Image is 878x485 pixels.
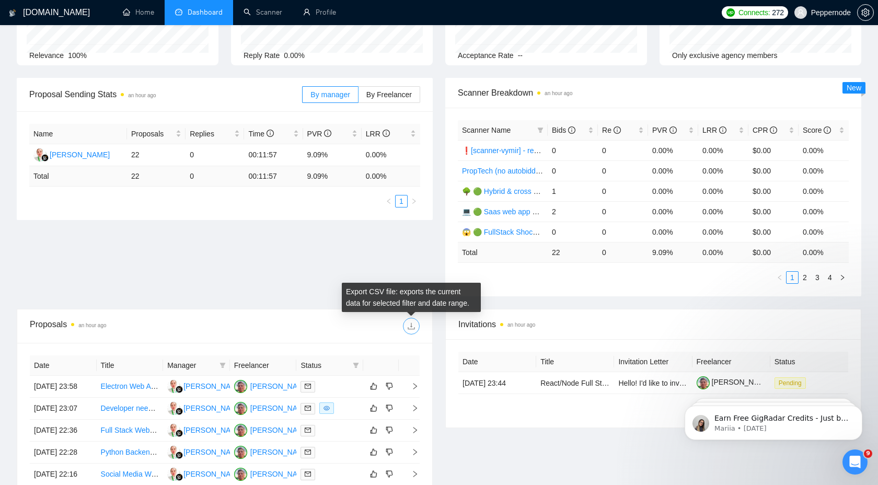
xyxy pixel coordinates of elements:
[367,468,380,480] button: like
[176,430,183,437] img: gigradar-bm.png
[408,195,420,207] li: Next Page
[857,8,874,17] a: setting
[770,126,777,134] span: info-circle
[175,8,182,16] span: dashboard
[386,382,393,390] span: dislike
[305,471,311,477] span: mail
[217,357,228,373] span: filter
[864,449,872,458] span: 9
[30,398,97,420] td: [DATE] 23:07
[127,144,186,166] td: 22
[462,207,599,216] a: 💻 🟢 Saas web app 😱 Shockingly 27/11
[383,402,396,414] button: dislike
[234,468,247,481] img: IF
[462,187,627,195] a: 🌳 🟢 Hybrid & cross platform 07/04 changed start
[540,379,677,387] a: React/Node Full Stack Dev Needed ASAP
[698,140,748,160] td: 0.00%
[692,352,770,372] th: Freelancer
[799,272,811,283] a: 2
[68,51,87,60] span: 100%
[167,380,180,393] img: VT
[101,448,331,456] a: Python Backend Developer – Data Extraction, Processing & Integration
[462,228,572,236] a: 😱 🟢 FullStack Shockingly 10/01
[342,283,481,312] div: Export CSV file: exports the current data for selected filter and date range.
[672,51,778,60] span: Only exclusive agency members
[775,377,806,389] span: Pending
[383,195,395,207] button: left
[748,242,799,262] td: $ 0.00
[183,402,244,414] div: [PERSON_NAME]
[30,376,97,398] td: [DATE] 23:58
[167,402,180,415] img: VT
[367,380,380,392] button: like
[386,448,393,456] span: dislike
[9,5,16,21] img: logo
[698,160,748,181] td: 0.00%
[167,360,215,371] span: Manager
[33,150,110,158] a: VT[PERSON_NAME]
[303,144,362,166] td: 9.09%
[824,126,831,134] span: info-circle
[458,318,848,331] span: Invitations
[648,181,698,201] td: 0.00%
[669,126,677,134] span: info-circle
[167,382,244,390] a: VT[PERSON_NAME]
[230,355,297,376] th: Freelancer
[552,126,575,134] span: Bids
[383,424,396,436] button: dislike
[176,408,183,415] img: gigradar-bm.png
[176,452,183,459] img: gigradar-bm.png
[362,166,420,187] td: 0.00 %
[669,384,878,457] iframe: Intercom notifications message
[839,274,846,281] span: right
[598,242,648,262] td: 0
[824,271,836,284] li: 4
[518,51,523,60] span: --
[97,420,164,442] td: Full Stack Web Developer Needed to Transform MVP into Web App
[811,271,824,284] li: 3
[167,424,180,437] img: VT
[30,420,97,442] td: [DATE] 22:36
[803,126,831,134] span: Score
[537,127,544,133] span: filter
[366,130,390,138] span: LRR
[244,144,303,166] td: 00:11:57
[324,405,330,411] span: eye
[652,126,677,134] span: PVR
[458,51,514,60] span: Acceptance Rate
[548,201,598,222] td: 2
[186,124,244,144] th: Replies
[163,355,230,376] th: Manager
[602,126,621,134] span: Re
[101,404,240,412] a: Developer needed for on React Native App
[101,382,361,390] a: Electron Web App Developer for Linux with RKMPP Integration on RK3528 SOC
[234,469,310,478] a: IF[PERSON_NAME]
[548,222,598,242] td: 0
[97,376,164,398] td: Electron Web App Developer for Linux with RKMPP Integration on RK3528 SOC
[403,318,420,334] button: download
[697,378,772,386] a: [PERSON_NAME]
[176,474,183,481] img: gigradar-bm.png
[234,382,310,390] a: IF[PERSON_NAME]
[97,442,164,464] td: Python Backend Developer – Data Extraction, Processing & Integration
[548,181,598,201] td: 1
[462,126,511,134] span: Scanner Name
[568,126,575,134] span: info-circle
[383,130,390,137] span: info-circle
[250,424,310,436] div: [PERSON_NAME]
[462,146,551,155] a: ❗[scanner-vymir] - react.js
[190,128,232,140] span: Replies
[648,140,698,160] td: 0.00%
[462,167,545,175] a: PropTech (no autobidder)
[167,469,244,478] a: VT[PERSON_NAME]
[799,160,849,181] td: 0.00%
[748,181,799,201] td: $0.00
[183,380,244,392] div: [PERSON_NAME]
[167,403,244,412] a: VT[PERSON_NAME]
[248,130,273,138] span: Time
[403,470,419,478] span: right
[836,271,849,284] button: right
[403,383,419,390] span: right
[458,242,548,262] td: Total
[370,426,377,434] span: like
